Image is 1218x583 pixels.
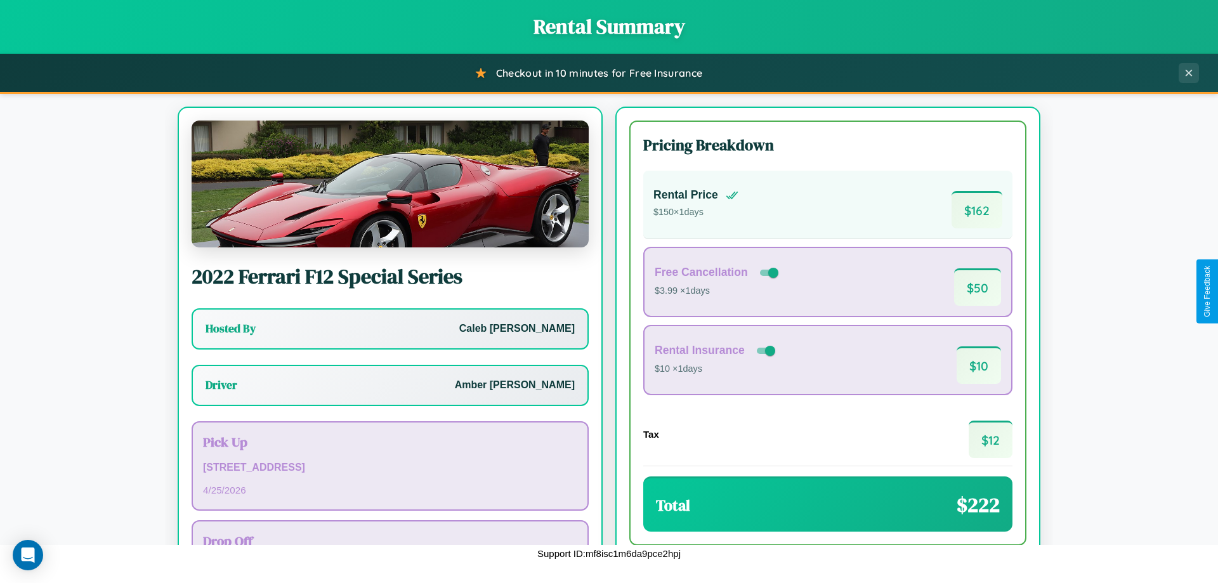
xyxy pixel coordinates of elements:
h3: Driver [206,377,237,393]
h3: Hosted By [206,321,256,336]
div: Open Intercom Messenger [13,540,43,570]
div: Give Feedback [1203,266,1212,317]
p: $3.99 × 1 days [655,283,781,299]
span: $ 10 [957,346,1001,384]
span: $ 222 [957,491,1000,519]
h3: Total [656,495,690,516]
span: Checkout in 10 minutes for Free Insurance [496,67,702,79]
p: Caleb [PERSON_NAME] [459,320,575,338]
h3: Pick Up [203,433,577,451]
p: Amber [PERSON_NAME] [455,376,575,395]
p: $ 150 × 1 days [653,204,738,221]
h2: 2022 Ferrari F12 Special Series [192,263,589,291]
h1: Rental Summary [13,13,1205,41]
h3: Drop Off [203,532,577,550]
h4: Tax [643,429,659,440]
h4: Rental Price [653,188,718,202]
h4: Rental Insurance [655,344,745,357]
h4: Free Cancellation [655,266,748,279]
p: Support ID: mf8isc1m6da9pce2hpj [537,545,681,562]
span: $ 162 [952,191,1002,228]
p: [STREET_ADDRESS] [203,459,577,477]
span: $ 50 [954,268,1001,306]
img: Ferrari F12 Special Series [192,121,589,247]
h3: Pricing Breakdown [643,134,1012,155]
p: $10 × 1 days [655,361,778,377]
p: 4 / 25 / 2026 [203,481,577,499]
span: $ 12 [969,421,1012,458]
